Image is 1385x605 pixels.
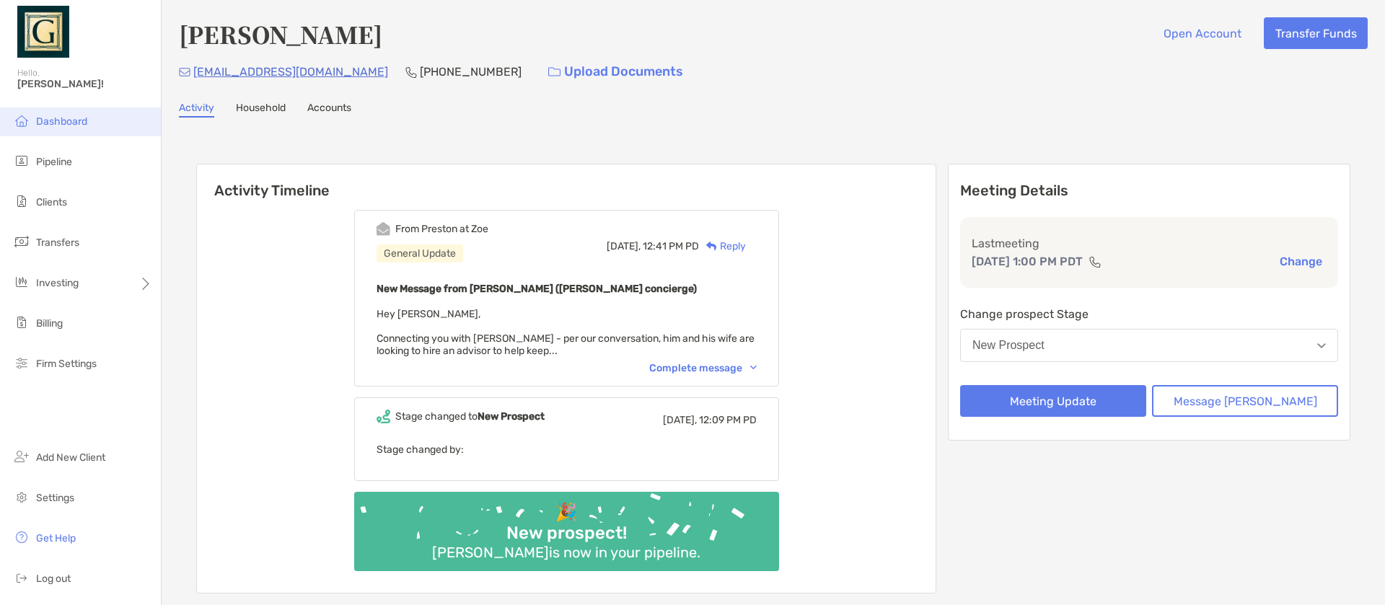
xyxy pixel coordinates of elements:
img: settings icon [13,488,30,505]
p: Stage changed by: [377,441,757,459]
img: Chevron icon [750,366,757,370]
img: Reply icon [706,242,717,251]
span: Hey [PERSON_NAME], Connecting you with [PERSON_NAME] - per our conversation, him and his wife are... [377,308,755,357]
button: Transfer Funds [1264,17,1368,49]
p: [PHONE_NUMBER] [420,63,522,81]
div: Complete message [649,362,757,374]
button: Change [1275,254,1327,269]
div: 🎉 [550,502,583,523]
span: Clients [36,196,67,208]
b: New Prospect [478,410,545,423]
button: Message [PERSON_NAME] [1152,385,1338,417]
p: Last meeting [972,234,1327,252]
span: Log out [36,573,71,585]
p: Change prospect Stage [960,305,1338,323]
h4: [PERSON_NAME] [179,17,382,50]
button: New Prospect [960,329,1338,362]
img: add_new_client icon [13,448,30,465]
p: [DATE] 1:00 PM PDT [972,252,1083,270]
div: New prospect! [501,523,633,544]
span: Pipeline [36,156,72,168]
img: Email Icon [179,68,190,76]
span: Investing [36,277,79,289]
span: Transfers [36,237,79,249]
span: 12:41 PM PD [643,240,699,252]
h6: Activity Timeline [197,164,936,199]
img: logout icon [13,569,30,586]
img: firm-settings icon [13,354,30,371]
img: transfers icon [13,233,30,250]
img: Event icon [377,410,390,423]
p: Meeting Details [960,182,1338,200]
div: New Prospect [972,339,1045,352]
img: dashboard icon [13,112,30,129]
span: Settings [36,492,74,504]
b: New Message from [PERSON_NAME] ([PERSON_NAME] concierge) [377,283,697,295]
div: [PERSON_NAME] is now in your pipeline. [426,544,706,561]
span: Add New Client [36,451,105,464]
div: From Preston at Zoe [395,223,488,235]
a: Accounts [307,102,351,118]
img: button icon [548,67,560,77]
img: Open dropdown arrow [1317,343,1326,348]
img: Phone Icon [405,66,417,78]
span: 12:09 PM PD [699,414,757,426]
div: Stage changed to [395,410,545,423]
span: Dashboard [36,115,87,128]
button: Meeting Update [960,385,1146,417]
span: Get Help [36,532,76,544]
img: investing icon [13,273,30,291]
img: Event icon [377,222,390,236]
a: Household [236,102,286,118]
span: [DATE], [663,414,697,426]
div: Reply [699,239,746,254]
img: pipeline icon [13,152,30,169]
a: Upload Documents [539,56,692,87]
span: Billing [36,317,63,330]
div: General Update [377,244,463,262]
p: [EMAIL_ADDRESS][DOMAIN_NAME] [193,63,388,81]
img: billing icon [13,314,30,331]
img: get-help icon [13,529,30,546]
img: Confetti [354,492,779,559]
img: clients icon [13,193,30,210]
span: Firm Settings [36,358,97,370]
button: Open Account [1152,17,1252,49]
img: communication type [1089,256,1102,268]
span: [PERSON_NAME]! [17,78,152,90]
span: [DATE], [607,240,641,252]
a: Activity [179,102,214,118]
img: Zoe Logo [17,6,69,58]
